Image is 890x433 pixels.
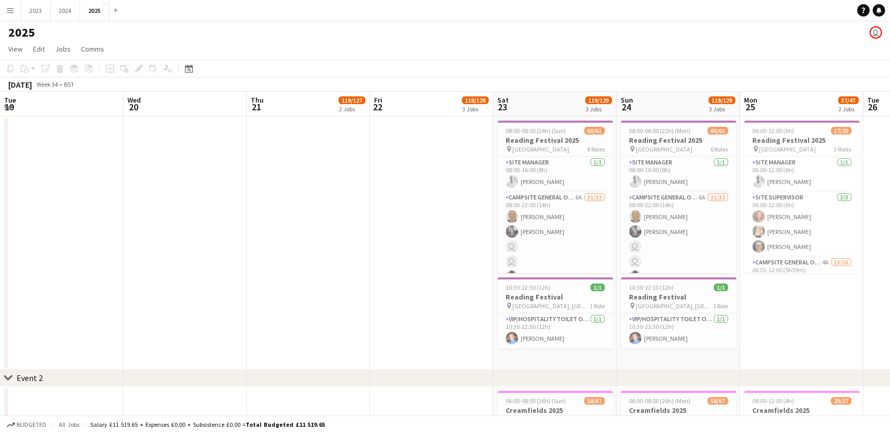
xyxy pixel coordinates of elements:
[29,42,49,56] a: Edit
[80,1,109,21] button: 2025
[81,44,104,54] span: Comms
[34,80,60,88] span: Week 34
[33,44,45,54] span: Edit
[21,1,51,21] button: 2023
[64,80,74,88] div: BST
[869,26,882,39] app-user-avatar: Chris hessey
[57,421,82,428] span: All jobs
[51,42,75,56] a: Jobs
[77,42,108,56] a: Comms
[8,79,32,90] div: [DATE]
[51,1,80,21] button: 2024
[4,42,27,56] a: View
[17,373,43,383] div: Event 2
[55,44,71,54] span: Jobs
[8,44,23,54] span: View
[90,421,325,428] div: Salary £11 519.65 + Expenses £0.00 + Subsistence £0.00 =
[8,25,35,40] h1: 2025
[17,421,46,428] span: Budgeted
[246,421,325,428] span: Total Budgeted £11 519.65
[5,419,48,430] button: Budgeted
